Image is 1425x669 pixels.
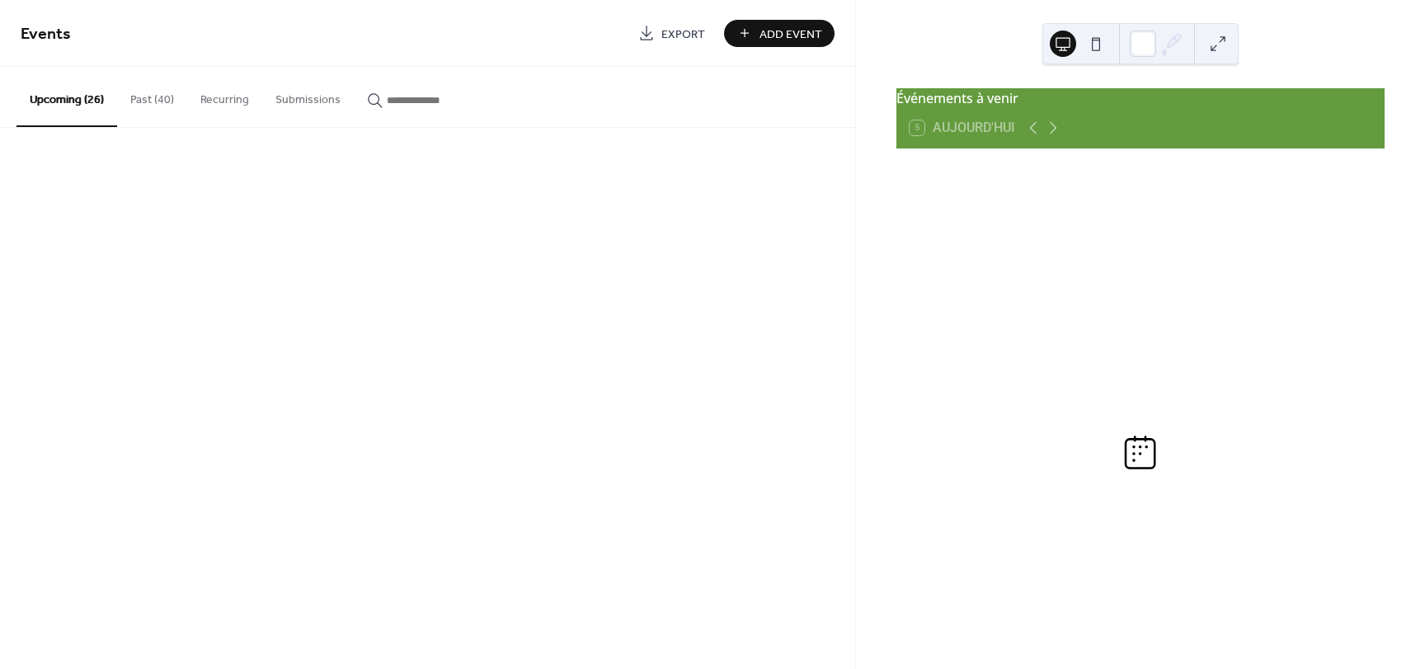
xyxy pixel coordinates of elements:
[16,67,117,127] button: Upcoming (26)
[262,67,354,125] button: Submissions
[187,67,262,125] button: Recurring
[21,18,71,50] span: Events
[724,20,835,47] button: Add Event
[760,26,822,43] span: Add Event
[117,67,187,125] button: Past (40)
[896,88,1385,108] div: Événements à venir
[661,26,705,43] span: Export
[626,20,717,47] a: Export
